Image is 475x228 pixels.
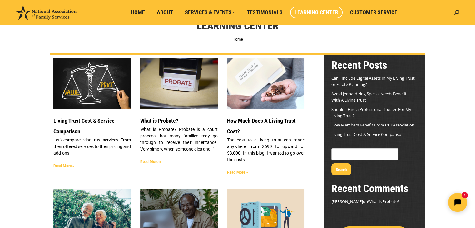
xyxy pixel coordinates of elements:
[197,19,279,32] h1: Learning Center
[16,5,77,20] img: National Association of Family Services
[227,117,296,135] a: How Much Does A Living Trust Cost?
[247,9,283,16] span: Testimonials
[140,58,218,110] img: What is Probate?
[126,7,149,18] a: Home
[232,37,243,42] a: Home
[331,199,363,204] span: [PERSON_NAME]
[290,7,343,18] a: Learning Center
[350,9,397,16] span: Customer Service
[331,198,417,205] footer: on
[140,160,161,164] a: Read more about What is Probate?
[227,170,248,175] a: Read more about How Much Does A Living Trust Cost?
[152,7,177,18] a: About
[53,117,115,135] a: Living Trust Cost & Service Comparison
[365,188,472,217] iframe: Tidio Chat
[331,58,417,72] h2: Recent Posts
[227,58,304,109] a: Living Trust Cost
[331,163,351,175] button: Search
[53,137,131,156] p: Let’s compare living trust services. From their offered services to their pricing and add-ons.
[131,9,145,16] span: Home
[346,7,402,18] a: Customer Service
[140,126,218,152] p: What is Probate? Probate is a court process that many families may go through to receive their in...
[242,7,287,18] a: Testimonials
[294,9,338,16] span: Learning Center
[331,122,414,128] a: How Members Benefit From Our Association
[157,9,173,16] span: About
[227,137,304,163] p: The cost to a living trust can range anywhere from $699 to upward of $3,000. In this blog, I want...
[331,131,404,137] a: Living Trust Cost & Service Comparison
[227,54,305,113] img: Living Trust Cost
[53,164,74,168] a: Read more about Living Trust Cost & Service Comparison
[331,107,411,118] a: Should I Hire a Professional Trustee For My Living Trust?
[53,58,131,109] a: Living Trust Service and Price Comparison Blog Image
[331,91,408,103] a: Avoid Jeopardizing Special Needs Benefits With A Living Trust
[140,117,178,124] a: What is Probate?
[331,75,415,87] a: Can I Include Digital Assets In My Living Trust or Estate Planning?
[185,9,235,16] span: Services & Events
[331,181,417,195] h2: Recent Comments
[53,58,131,110] img: Living Trust Service and Price Comparison Blog Image
[140,58,218,109] a: What is Probate?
